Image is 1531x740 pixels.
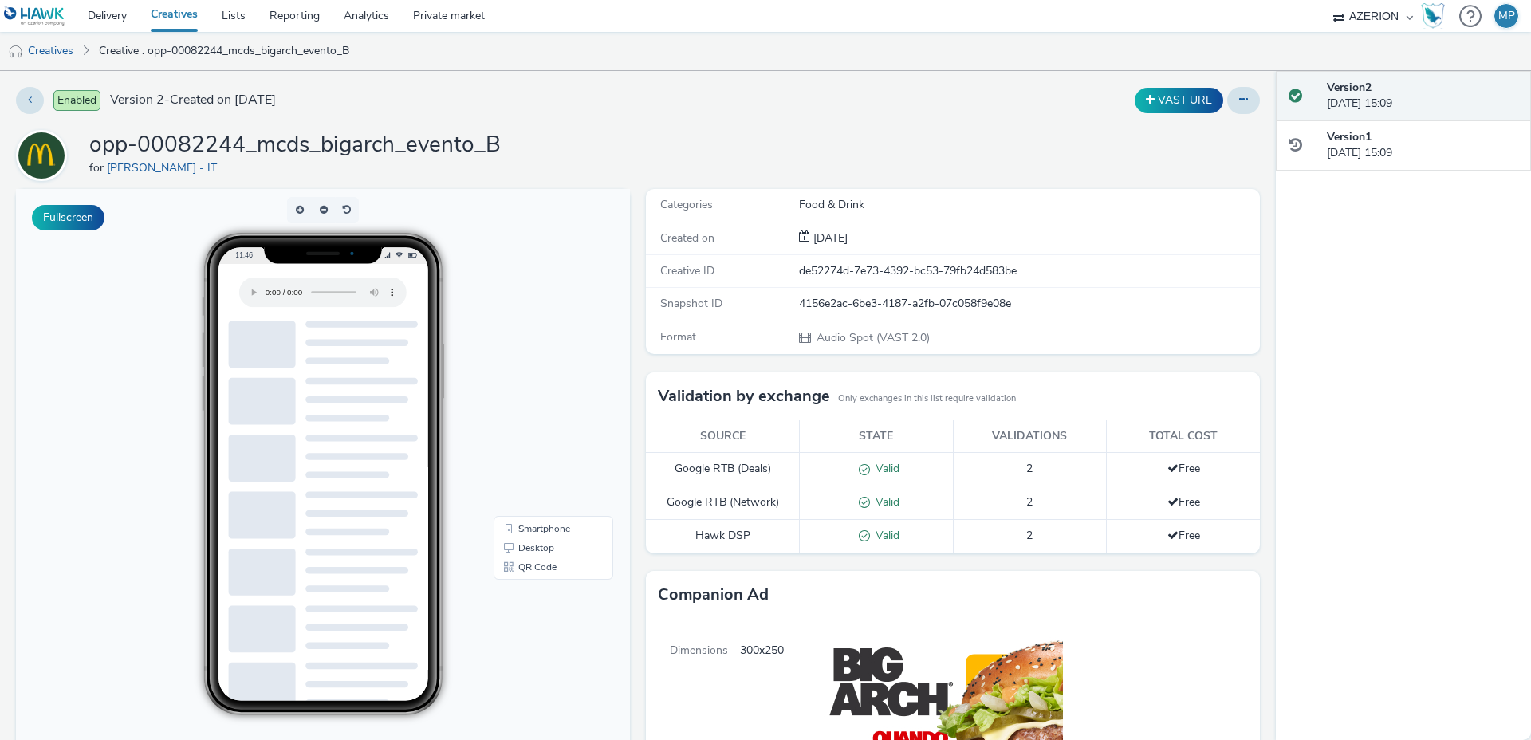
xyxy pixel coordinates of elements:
[1107,420,1261,453] th: Total cost
[481,349,594,368] li: Desktop
[646,486,800,520] td: Google RTB (Network)
[799,263,1258,279] div: de52274d-7e73-4392-bc53-79fb24d583be
[646,420,800,453] th: Source
[1327,80,1372,95] strong: Version 2
[89,130,501,160] h1: opp-00082244_mcds_bigarch_evento_B
[953,420,1107,453] th: Validations
[646,453,800,486] td: Google RTB (Deals)
[1421,3,1445,29] img: Hawk Academy
[800,420,954,453] th: State
[53,90,100,111] span: Enabled
[1135,88,1223,113] button: VAST URL
[1498,4,1515,28] div: MP
[838,392,1016,405] small: Only exchanges in this list require validation
[660,263,714,278] span: Creative ID
[89,160,107,175] span: for
[1131,88,1227,113] div: Duplicate the creative as a VAST URL
[110,91,276,109] span: Version 2 - Created on [DATE]
[658,384,830,408] h3: Validation by exchange
[502,335,554,344] span: Smartphone
[1026,494,1033,510] span: 2
[810,230,848,246] span: [DATE]
[870,494,899,510] span: Valid
[1167,528,1200,543] span: Free
[16,148,73,163] a: McDonald's - IT
[660,230,714,246] span: Created on
[1026,528,1033,543] span: 2
[658,583,769,607] h3: Companion Ad
[660,296,722,311] span: Snapshot ID
[799,197,1258,213] div: Food & Drink
[219,61,237,70] span: 11:46
[799,296,1258,312] div: 4156e2ac-6be3-4187-a2fb-07c058f9e08e
[660,329,696,344] span: Format
[1026,461,1033,476] span: 2
[870,528,899,543] span: Valid
[1167,494,1200,510] span: Free
[91,32,357,70] a: Creative : opp-00082244_mcds_bigarch_evento_B
[1327,129,1372,144] strong: Version 1
[870,461,899,476] span: Valid
[1167,461,1200,476] span: Free
[8,44,24,60] img: audio
[502,373,541,383] span: QR Code
[646,519,800,553] td: Hawk DSP
[481,330,594,349] li: Smartphone
[1327,80,1518,112] div: [DATE] 15:09
[810,230,848,246] div: Creation 09 October 2025, 15:09
[481,368,594,388] li: QR Code
[18,132,65,179] img: McDonald's - IT
[815,330,930,345] span: Audio Spot (VAST 2.0)
[502,354,538,364] span: Desktop
[1327,129,1518,162] div: [DATE] 15:09
[4,6,65,26] img: undefined Logo
[1421,3,1451,29] a: Hawk Academy
[32,205,104,230] button: Fullscreen
[107,160,223,175] a: [PERSON_NAME] - IT
[660,197,713,212] span: Categories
